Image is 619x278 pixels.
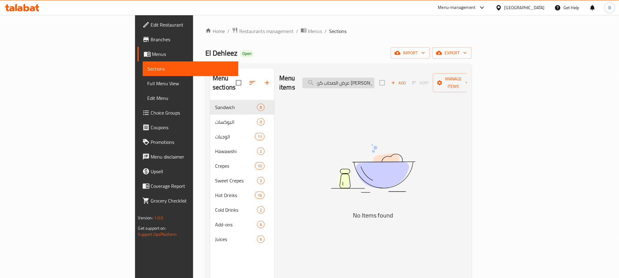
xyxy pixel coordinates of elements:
a: Coverage Report [137,179,238,193]
div: Cold Drinks2 [210,203,274,217]
span: Sandwich [215,104,257,111]
span: Coupons [151,124,233,131]
a: Restaurants management [232,27,294,35]
span: الوجبات [215,133,255,140]
span: Hawawshi [215,148,257,155]
span: البوكسات [215,118,257,126]
span: Select section first [408,78,433,88]
a: Menus [137,47,238,61]
a: Coupons [137,120,238,135]
span: Grocery Checklist [151,197,233,204]
span: Coverage Report [151,182,233,190]
a: Support.OpsPlatform [138,230,177,238]
button: Manage items [433,73,474,92]
a: Menus [301,27,322,35]
span: Menus [308,27,322,35]
li: / [296,27,298,35]
span: B [608,4,611,11]
a: Promotions [137,135,238,149]
span: 1.0.0 [154,214,163,222]
div: items [257,206,265,214]
div: items [255,162,265,170]
a: Sections [143,61,238,76]
span: Promotions [151,138,233,146]
span: Choice Groups [151,109,233,116]
span: Add item [389,78,408,88]
div: items [255,133,265,140]
nav: breadcrumb [205,27,472,35]
span: Full Menu View [148,80,233,87]
button: export [432,47,472,59]
a: Upsell [137,164,238,179]
span: Edit Restaurant [151,21,233,28]
div: Menu-management [438,4,476,11]
div: Juices6 [210,232,274,247]
div: items [257,177,265,184]
a: Menu disclaimer [137,149,238,164]
div: items [257,236,265,243]
span: Manage items [438,75,469,90]
span: Get support on: [138,224,166,232]
span: 16 [255,192,264,198]
span: Sweet Crepes [215,177,257,184]
button: import [391,47,430,59]
h5: No Items found [297,210,449,220]
span: 8 [257,104,264,110]
span: Select all sections [232,76,245,89]
div: Cold Drinks [215,206,257,214]
span: Add-ons [215,221,257,228]
li: / [324,27,327,35]
span: Sections [329,27,346,35]
div: items [257,104,265,111]
div: البوكسات0 [210,115,274,129]
a: Edit Restaurant [137,17,238,32]
span: 11 [255,134,264,140]
button: Add [389,78,408,88]
button: Add section [260,75,274,90]
span: Edit Menu [148,94,233,102]
a: Choice Groups [137,105,238,120]
div: Hawawshi2 [210,144,274,159]
span: Version: [138,214,153,222]
span: Crepes [215,162,255,170]
div: Hot Drinks16 [210,188,274,203]
div: items [255,192,265,199]
span: export [437,49,467,57]
span: Restaurants management [239,27,294,35]
div: الوجبات11 [210,129,274,144]
span: 6 [257,236,264,242]
span: 6 [257,222,264,228]
div: Open [240,50,254,57]
span: Sections [148,65,233,72]
span: Sort sections [245,75,260,90]
div: items [257,118,265,126]
span: Hot Drinks [215,192,255,199]
a: Edit Menu [143,91,238,105]
a: Full Menu View [143,76,238,91]
img: dish.svg [297,128,449,209]
span: import [396,49,425,57]
span: 0 [257,119,264,125]
span: 10 [255,163,264,169]
span: Juices [215,236,257,243]
span: 3 [257,178,264,184]
span: Menu disclaimer [151,153,233,160]
span: Branches [151,36,233,43]
a: Grocery Checklist [137,193,238,208]
h2: Menu items [279,74,295,92]
span: 2 [257,207,264,213]
div: items [257,148,265,155]
div: [GEOGRAPHIC_DATA] [504,4,545,11]
span: 2 [257,148,264,154]
span: Upsell [151,168,233,175]
div: Sweet Crepes3 [210,173,274,188]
